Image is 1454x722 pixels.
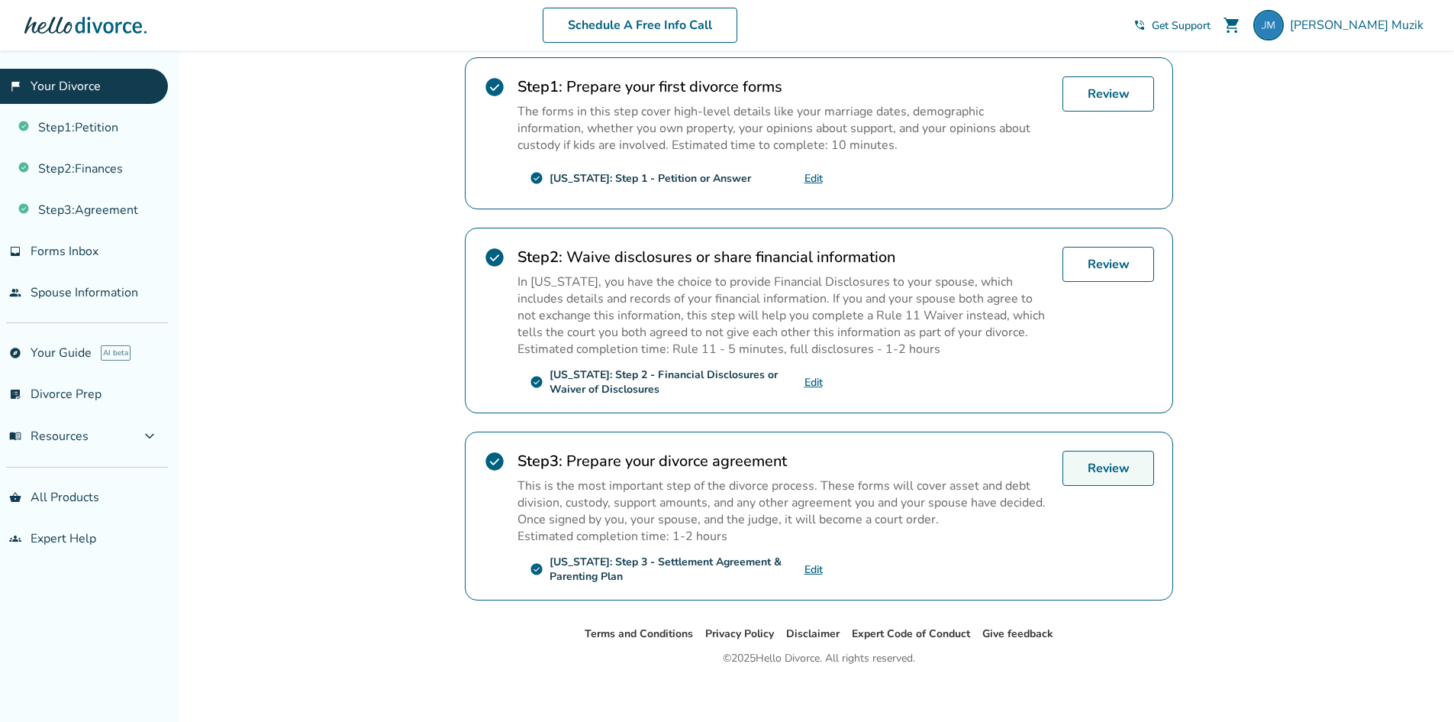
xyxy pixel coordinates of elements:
a: Edit [804,171,823,186]
a: Privacy Policy [705,626,774,641]
p: This is the most important step of the divorce process. These forms will cover asset and debt div... [517,478,1050,528]
span: flag_2 [9,80,21,92]
a: Schedule A Free Info Call [543,8,737,43]
span: groups [9,533,21,545]
h2: Prepare your first divorce forms [517,76,1050,97]
span: explore [9,347,21,359]
div: [US_STATE]: Step 2 - Financial Disclosures or Waiver of Disclosures [550,367,804,397]
span: check_circle [530,171,543,185]
span: people [9,287,21,299]
li: Disclaimer [786,625,840,643]
span: Forms Inbox [31,243,98,260]
p: Estimated completion time: Rule 11 - 5 minutes, full disclosures - 1-2 hours [517,341,1050,358]
a: Review [1062,451,1154,486]
a: Review [1062,76,1154,112]
p: The forms in this step cover high-level details like your marriage dates, demographic information... [517,103,1050,154]
span: inbox [9,245,21,257]
span: check_circle [484,247,505,268]
strong: Step 1 : [517,76,563,97]
span: list_alt_check [9,388,21,400]
p: Estimated completion time: 1-2 hours [517,528,1050,545]
p: In [US_STATE], you have the choice to provide Financial Disclosures to your spouse, which include... [517,274,1050,341]
span: check_circle [530,375,543,389]
strong: Step 2 : [517,247,563,267]
h2: Waive disclosures or share financial information [517,247,1050,267]
span: check_circle [484,76,505,98]
a: Edit [804,562,823,577]
span: menu_book [9,430,21,442]
a: phone_in_talkGet Support [1133,18,1211,33]
div: [US_STATE]: Step 1 - Petition or Answer [550,171,751,186]
span: expand_more [140,427,159,445]
img: mjmuzik1234@gmail.com [1253,10,1284,40]
a: Review [1062,247,1154,282]
strong: Step 3 : [517,451,563,471]
span: check_circle [530,562,543,576]
a: Expert Code of Conduct [852,626,970,641]
span: AI beta [101,345,131,361]
span: phone_in_talk [1133,19,1146,31]
div: © 2025 Hello Divorce. All rights reserved. [723,649,915,668]
span: Get Support [1152,18,1211,33]
span: shopping_cart [1223,16,1241,34]
span: shopping_basket [9,491,21,503]
li: Give feedback [982,625,1053,643]
iframe: Chat Widget [1378,649,1454,722]
span: [PERSON_NAME] Muzik [1290,17,1430,34]
a: Terms and Conditions [585,626,693,641]
h2: Prepare your divorce agreement [517,451,1050,471]
a: Edit [804,375,823,390]
span: Resources [9,428,89,445]
span: check_circle [484,451,505,472]
div: [US_STATE]: Step 3 - Settlement Agreement & Parenting Plan [550,555,804,584]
